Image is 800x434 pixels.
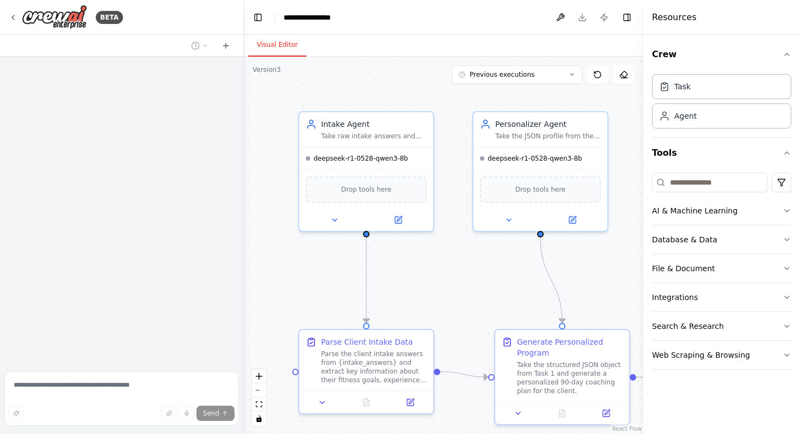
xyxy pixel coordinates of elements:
div: Take raw intake answers and output a structured client profile in JSON format. [321,132,427,140]
div: Tools [652,168,791,378]
div: Personalizer AgentTake the JSON profile from the Intake Agent and generate a personalized workout... [472,111,608,232]
div: Parse the client intake answers from {intake_answers} and extract key information about their fit... [321,350,427,384]
div: Intake AgentTake raw intake answers and output a structured client profile in JSON format.deepsee... [298,111,434,232]
div: Search & Research [652,321,724,332]
div: Take the structured JSON object from Task 1 and generate a personalized 90-day coaching plan for ... [517,360,623,395]
g: Edge from ab74c906-a6bd-4abe-9890-5d1f4a0b006e to 3d951874-0d6d-4ce4-bbc9-91f61fbe2ff5 [440,366,488,383]
span: Send [203,409,219,418]
button: Hide left sidebar [250,10,266,25]
button: No output available [539,407,586,420]
div: Generate Personalized ProgramTake the structured JSON object from Task 1 and generate a personali... [494,329,630,425]
g: Edge from bfff0ee7-5b91-4a6e-8084-35f277ad1625 to 3d951874-0d6d-4ce4-bbc9-91f61fbe2ff5 [535,237,568,323]
button: Search & Research [652,312,791,340]
div: Personalizer Agent [495,119,601,130]
button: Start a new chat [217,39,235,52]
button: toggle interactivity [252,412,266,426]
button: Open in side panel [587,407,625,420]
button: Previous executions [452,65,582,84]
button: Open in side panel [367,213,429,227]
div: Web Scraping & Browsing [652,350,750,360]
button: Crew [652,39,791,70]
g: Edge from 3d951874-0d6d-4ce4-bbc9-91f61fbe2ff5 to d97072df-5550-4bf8-b028-da31a29eca7c [636,372,673,383]
button: File & Document [652,254,791,283]
span: Drop tools here [515,184,566,195]
div: Take the JSON profile from the Intake Agent and generate a personalized workout routine and meal ... [495,132,601,140]
div: Generate Personalized Program [517,337,623,358]
button: Improve this prompt [9,406,24,421]
h4: Resources [652,11,697,24]
button: Web Scraping & Browsing [652,341,791,369]
button: Open in side panel [391,396,429,409]
button: Click to speak your automation idea [179,406,194,421]
span: deepseek-r1-0528-qwen3-8b [488,154,582,163]
button: No output available [343,396,390,409]
button: Database & Data [652,225,791,254]
div: Task [674,81,691,92]
button: Open in side panel [541,213,603,227]
g: Edge from 6164c013-9701-4aa0-8324-235b4d6636a4 to ab74c906-a6bd-4abe-9890-5d1f4a0b006e [361,237,372,323]
button: Send [196,406,235,421]
div: BETA [96,11,123,24]
button: Upload files [162,406,177,421]
button: Hide right sidebar [619,10,635,25]
button: Visual Editor [248,34,306,57]
span: deepseek-r1-0528-qwen3-8b [313,154,408,163]
button: fit view [252,398,266,412]
div: Integrations [652,292,698,303]
button: zoom in [252,369,266,383]
div: Parse Client Intake Data [321,337,413,347]
button: zoom out [252,383,266,398]
button: AI & Machine Learning [652,197,791,225]
div: Crew [652,70,791,137]
div: Version 3 [253,65,281,74]
div: React Flow controls [252,369,266,426]
nav: breadcrumb [284,12,331,23]
button: Tools [652,138,791,168]
span: Drop tools here [341,184,392,195]
button: Integrations [652,283,791,311]
div: Parse Client Intake DataParse the client intake answers from {intake_answers} and extract key inf... [298,329,434,414]
button: Switch to previous chat [187,39,213,52]
div: File & Document [652,263,715,274]
a: React Flow attribution [612,426,642,432]
div: Database & Data [652,234,717,245]
div: Agent [674,111,697,121]
span: Previous executions [470,70,534,79]
div: Intake Agent [321,119,427,130]
img: Logo [22,5,87,29]
div: AI & Machine Learning [652,205,737,216]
